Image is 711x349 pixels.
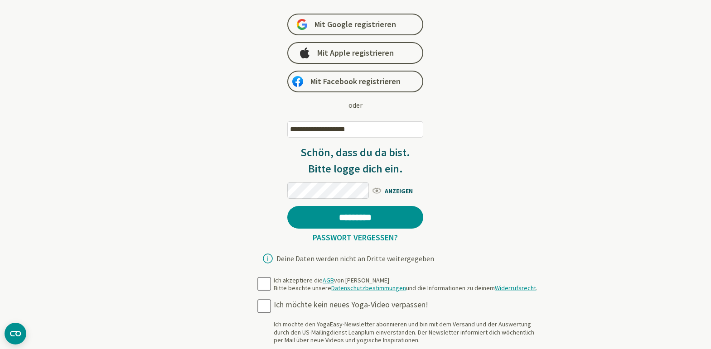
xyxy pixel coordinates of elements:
h3: Schön, dass du da bist. Bitte logge dich ein. [287,144,423,177]
a: AGB [323,276,334,284]
span: Mit Google registrieren [314,19,396,30]
span: Mit Facebook registrieren [310,76,401,87]
div: oder [348,100,363,110]
div: Ich möchte kein neues Yoga-Video verpassen! [274,300,542,310]
a: Mit Google registrieren [287,14,423,35]
span: Mit Apple registrieren [317,48,394,58]
a: Datenschutzbestimmungen [331,284,406,292]
a: Widerrufsrecht [495,284,536,292]
a: Mit Apple registrieren [287,42,423,64]
div: Deine Daten werden nicht an Dritte weitergegeben [276,255,434,262]
div: Ich akzeptiere die von [PERSON_NAME] Bitte beachte unsere und die Informationen zu deinem . [274,277,537,292]
span: ANZEIGEN [371,185,423,196]
a: Mit Facebook registrieren [287,71,423,92]
button: CMP-Widget öffnen [5,323,26,344]
a: Passwort vergessen? [309,232,401,243]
